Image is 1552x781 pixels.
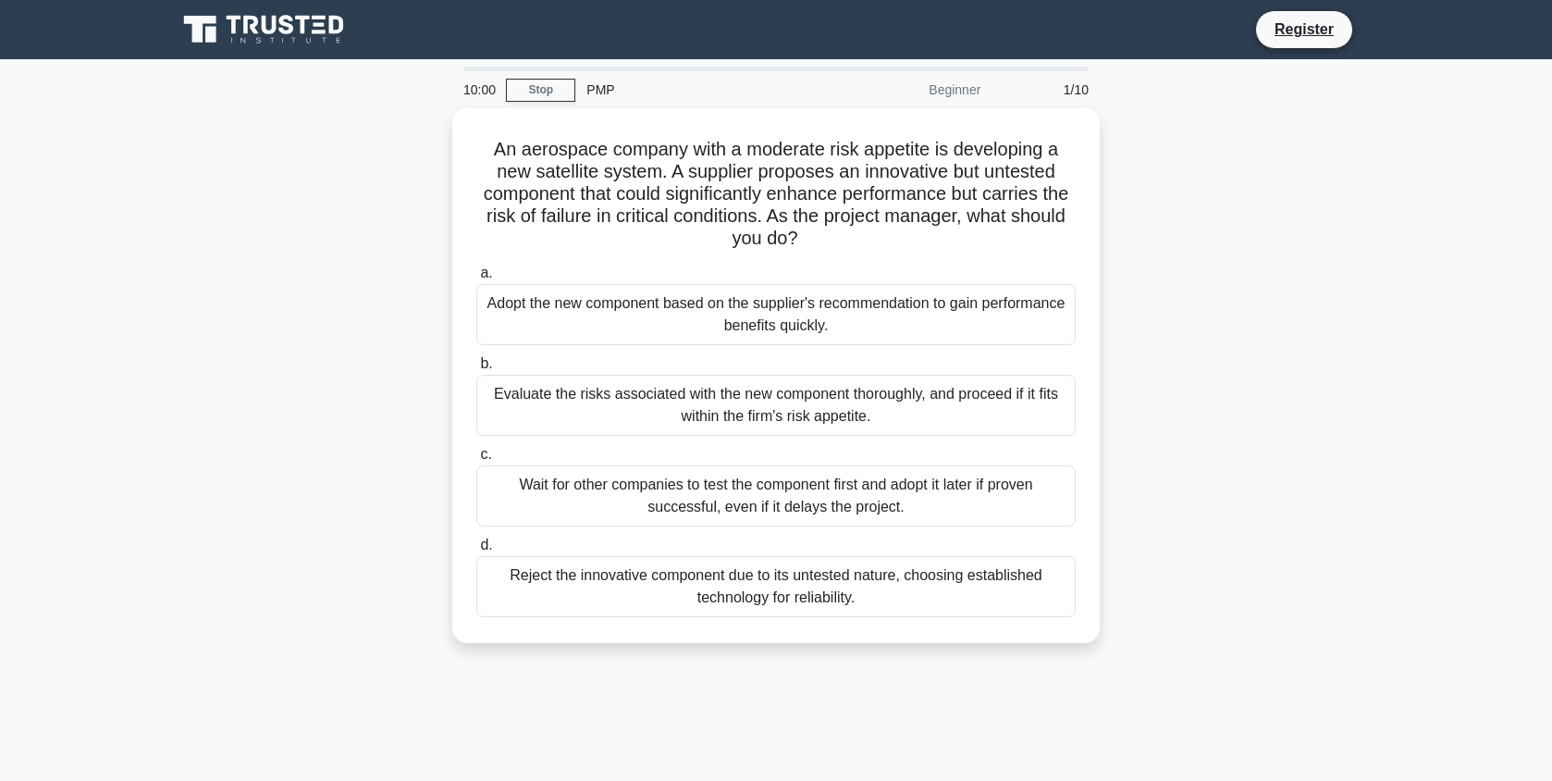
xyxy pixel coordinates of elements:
[476,556,1076,617] div: Reject the innovative component due to its untested nature, choosing established technology for r...
[480,537,492,552] span: d.
[480,265,492,280] span: a.
[480,446,491,462] span: c.
[476,465,1076,527] div: Wait for other companies to test the component first and adopt it later if proven successful, eve...
[476,284,1076,345] div: Adopt the new component based on the supplier's recommendation to gain performance benefits quickly.
[506,79,575,102] a: Stop
[480,355,492,371] span: b.
[575,71,830,108] div: PMP
[992,71,1100,108] div: 1/10
[452,71,506,108] div: 10:00
[476,375,1076,436] div: Evaluate the risks associated with the new component thoroughly, and proceed if it fits within th...
[830,71,992,108] div: Beginner
[474,138,1078,251] h5: An aerospace company with a moderate risk appetite is developing a new satellite system. A suppli...
[1263,18,1345,41] a: Register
